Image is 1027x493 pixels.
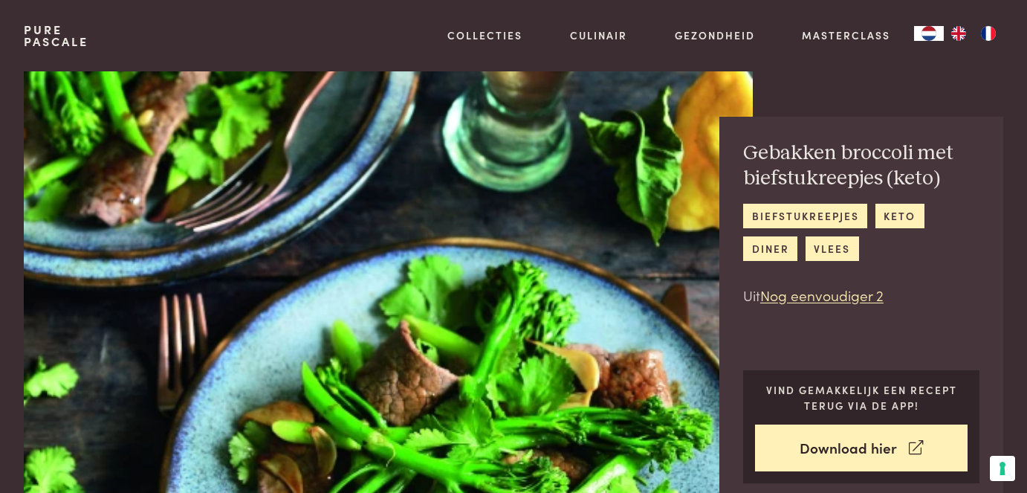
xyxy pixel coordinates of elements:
[743,236,797,261] a: diner
[973,26,1003,41] a: FR
[990,456,1015,481] button: Uw voorkeuren voor toestemming voor trackingtechnologieën
[570,28,627,43] a: Culinair
[675,28,755,43] a: Gezondheid
[875,204,924,228] a: keto
[944,26,1003,41] ul: Language list
[24,24,88,48] a: PurePascale
[755,382,968,413] p: Vind gemakkelijk een recept terug via de app!
[743,285,979,306] p: Uit
[944,26,973,41] a: EN
[802,28,890,43] a: Masterclass
[447,28,522,43] a: Collecties
[806,236,859,261] a: vlees
[914,26,944,41] a: NL
[914,26,1003,41] aside: Language selected: Nederlands
[743,204,867,228] a: biefstukreepjes
[914,26,944,41] div: Language
[760,285,884,305] a: Nog eenvoudiger 2
[755,425,968,471] a: Download hier
[743,141,979,192] h2: Gebakken broccoli met biefstukreepjes (keto)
